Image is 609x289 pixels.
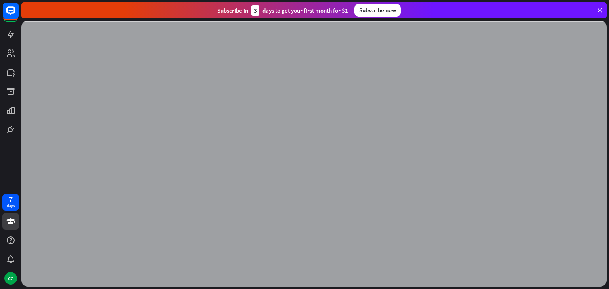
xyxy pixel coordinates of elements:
div: 7 [9,196,13,203]
div: 3 [251,5,259,16]
div: Subscribe now [354,4,401,17]
div: CG [4,272,17,285]
div: days [7,203,15,209]
div: Subscribe in days to get your first month for $1 [217,5,348,16]
a: 7 days [2,194,19,211]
